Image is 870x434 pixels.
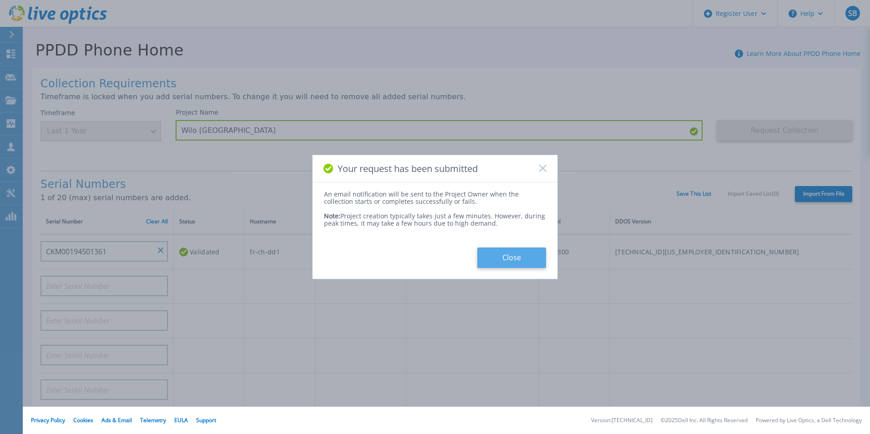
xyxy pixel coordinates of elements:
a: Support [196,416,216,424]
li: Version: [TECHNICAL_ID] [591,418,652,424]
span: Your request has been submitted [338,163,478,174]
a: Cookies [73,416,93,424]
li: © 2025 Dell Inc. All Rights Reserved [661,418,748,424]
div: Project creation typically takes just a few minutes. However, during peak times, it may take a fe... [324,205,546,227]
a: Telemetry [140,416,166,424]
a: Privacy Policy [31,416,65,424]
div: An email notification will be sent to the Project Owner when the collection starts or completes s... [324,191,546,205]
a: Ads & Email [101,416,132,424]
button: Close [477,247,546,268]
span: Note: [324,212,340,220]
li: Powered by Live Optics, a Dell Technology [756,418,862,424]
a: EULA [174,416,188,424]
